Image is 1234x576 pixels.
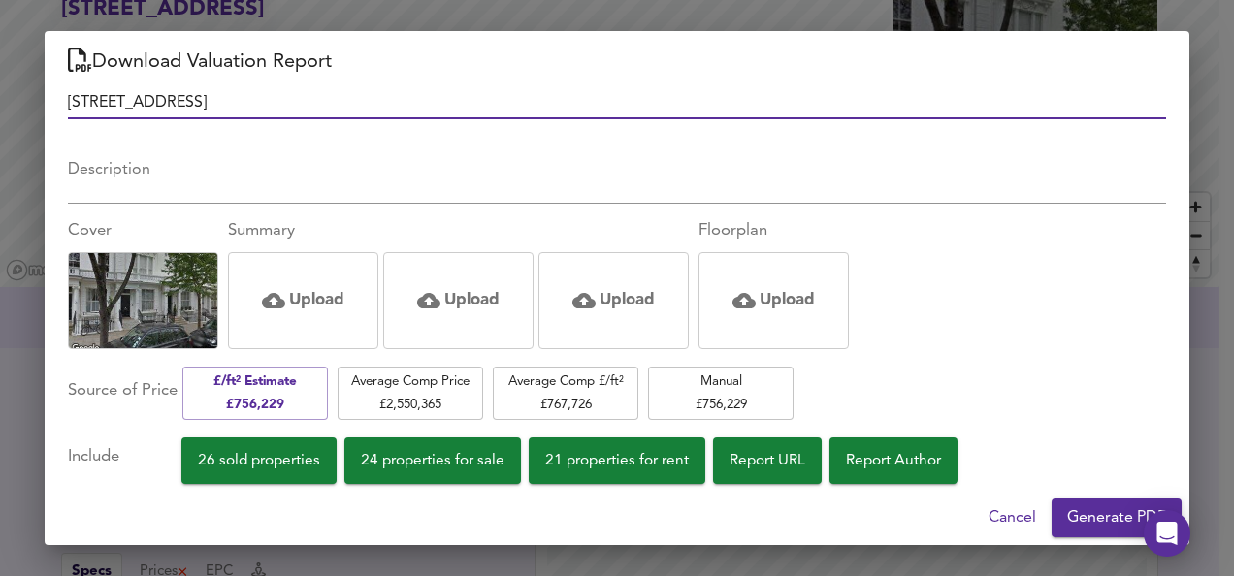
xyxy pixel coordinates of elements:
div: Summary [228,219,689,242]
span: 26 sold properties [198,448,320,474]
div: Click or drag and drop an image [538,252,689,349]
img: Uploaded [69,247,217,354]
h5: Upload [444,289,500,312]
h5: Upload [289,289,344,312]
button: Cancel [981,498,1044,537]
div: Include [68,437,181,484]
div: Click or drag and drop an image [383,252,534,349]
span: Manual £ 756,229 [658,370,784,416]
button: Average Comp £/ft²£767,726 [493,367,638,420]
span: Generate PDF [1067,504,1166,531]
button: 24 properties for sale [344,437,521,484]
h2: Download Valuation Report [68,47,1166,78]
span: Report URL [730,448,805,474]
button: 21 properties for rent [529,437,705,484]
span: Average Comp £/ft² £ 767,726 [503,370,629,416]
button: Report Author [829,437,958,484]
button: Manual£756,229 [648,367,794,420]
button: Generate PDF [1052,498,1182,537]
div: Open Intercom Messenger [1144,510,1190,557]
button: Average Comp Price£2,550,365 [338,367,483,420]
span: Cancel [989,504,1036,531]
button: 26 sold properties [181,437,337,484]
h5: Upload [600,289,655,312]
span: 24 properties for sale [361,448,504,474]
h5: Upload [760,289,815,312]
span: £/ft² Estimate £ 756,229 [192,370,318,416]
div: Cover [68,219,218,242]
span: Report Author [846,448,941,474]
div: Floorplan [698,219,849,242]
span: 21 properties for rent [545,448,689,474]
div: Click or drag and drop an image [228,252,378,349]
button: Report URL [713,437,822,484]
div: Click to replace this image [68,252,218,349]
span: Average Comp Price £ 2,550,365 [347,370,473,416]
button: £/ft² Estimate£756,229 [182,367,328,420]
div: Source of Price [68,365,178,422]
